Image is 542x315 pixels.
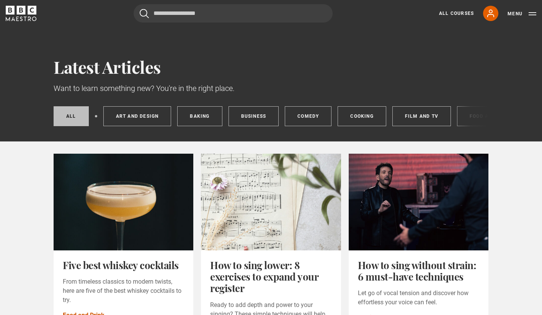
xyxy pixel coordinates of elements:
[140,9,149,18] button: Submit the search query
[54,83,488,94] p: Want to learn something new? You're in the right place.
[6,6,36,21] svg: BBC Maestro
[134,4,333,23] input: Search
[285,106,331,126] a: Comedy
[229,106,279,126] a: Business
[392,106,451,126] a: Film and TV
[210,258,318,295] a: How to sing lower: 8 exercises to expand your register
[508,10,536,18] button: Toggle navigation
[54,57,488,76] h1: Latest Articles
[177,106,222,126] a: Baking
[54,106,89,126] a: All
[63,258,179,272] a: Five best whiskey cocktails
[358,258,477,283] a: How to sing without strain: 6 must-have techniques
[338,106,386,126] a: Cooking
[54,106,488,129] nav: Categories
[103,106,171,126] a: Art and Design
[439,10,474,17] a: All Courses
